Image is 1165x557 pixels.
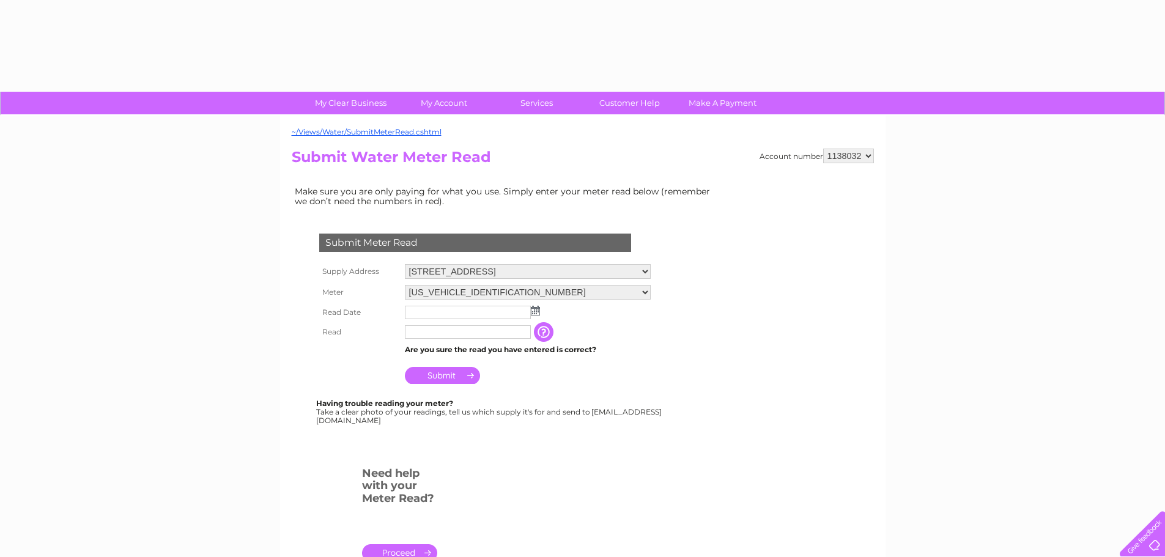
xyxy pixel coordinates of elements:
[319,234,631,252] div: Submit Meter Read
[534,322,556,342] input: Information
[292,183,720,209] td: Make sure you are only paying for what you use. Simply enter your meter read below (remember we d...
[672,92,773,114] a: Make A Payment
[486,92,587,114] a: Services
[362,465,437,511] h3: Need help with your Meter Read?
[531,306,540,315] img: ...
[579,92,680,114] a: Customer Help
[316,399,453,408] b: Having trouble reading your meter?
[292,127,442,136] a: ~/Views/Water/SubmitMeterRead.cshtml
[402,342,654,358] td: Are you sure the read you have entered is correct?
[316,322,402,342] th: Read
[405,367,480,384] input: Submit
[300,92,401,114] a: My Clear Business
[292,149,874,172] h2: Submit Water Meter Read
[760,149,874,163] div: Account number
[316,303,402,322] th: Read Date
[316,399,664,424] div: Take a clear photo of your readings, tell us which supply it's for and send to [EMAIL_ADDRESS][DO...
[316,282,402,303] th: Meter
[393,92,494,114] a: My Account
[316,261,402,282] th: Supply Address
